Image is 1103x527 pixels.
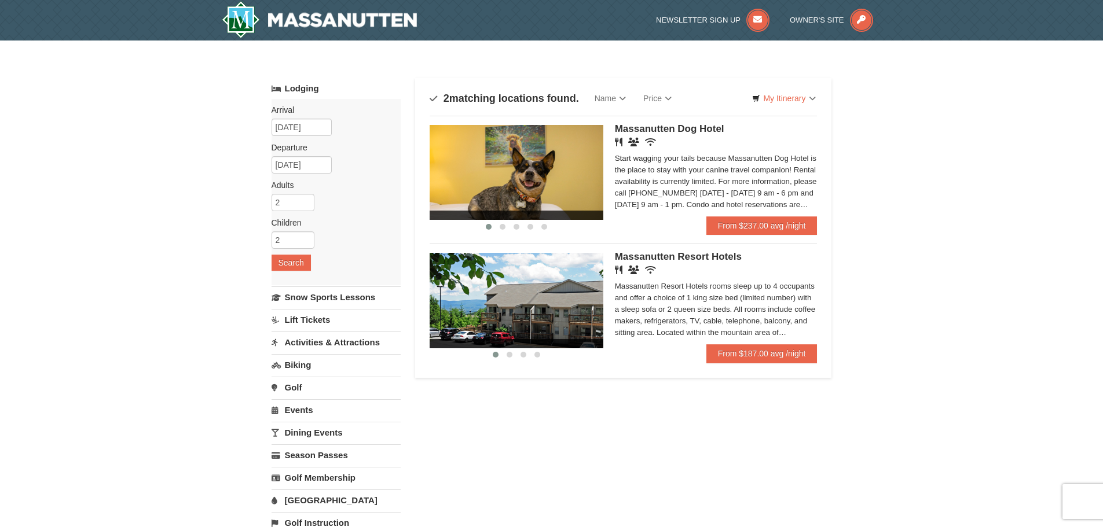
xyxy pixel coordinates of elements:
[635,87,680,110] a: Price
[430,93,579,104] h4: matching locations found.
[272,444,401,466] a: Season Passes
[706,216,818,235] a: From $237.00 avg /night
[586,87,635,110] a: Name
[272,399,401,421] a: Events
[272,104,392,116] label: Arrival
[615,281,818,338] div: Massanutten Resort Hotels rooms sleep up to 4 occupants and offer a choice of 1 king size bed (li...
[615,123,724,134] span: Massanutten Dog Hotel
[272,255,311,271] button: Search
[272,467,401,488] a: Golf Membership
[272,179,392,191] label: Adults
[615,266,622,274] i: Restaurant
[645,266,656,274] i: Wireless Internet (free)
[790,16,873,24] a: Owner's Site
[222,1,417,38] img: Massanutten Resort Logo
[628,266,639,274] i: Banquet Facilities
[272,489,401,511] a: [GEOGRAPHIC_DATA]
[272,422,401,443] a: Dining Events
[272,217,392,229] label: Children
[745,90,823,107] a: My Itinerary
[615,138,622,146] i: Restaurant
[222,1,417,38] a: Massanutten Resort
[645,138,656,146] i: Wireless Internet (free)
[706,344,818,363] a: From $187.00 avg /night
[615,251,742,262] span: Massanutten Resort Hotels
[656,16,741,24] span: Newsletter Sign Up
[272,78,401,99] a: Lodging
[615,153,818,211] div: Start wagging your tails because Massanutten Dog Hotel is the place to stay with your canine trav...
[272,142,392,153] label: Departure
[272,354,401,375] a: Biking
[272,331,401,353] a: Activities & Attractions
[656,16,769,24] a: Newsletter Sign Up
[272,377,401,398] a: Golf
[628,138,639,146] i: Banquet Facilities
[444,93,449,104] span: 2
[272,309,401,330] a: Lift Tickets
[272,286,401,308] a: Snow Sports Lessons
[790,16,844,24] span: Owner's Site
